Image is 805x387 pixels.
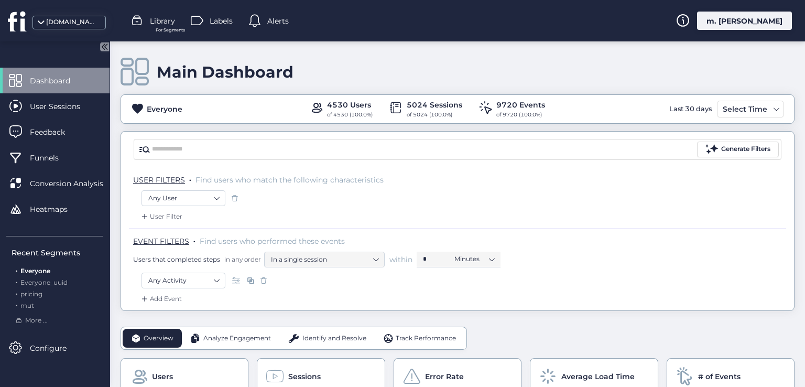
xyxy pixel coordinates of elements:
div: 9720 Events [496,99,545,111]
span: . [189,173,191,184]
span: USER FILTERS [133,175,185,185]
span: Find users who performed these events [200,236,345,246]
span: Heatmaps [30,203,83,215]
nz-select-item: Any User [148,190,219,206]
span: Error Rate [425,371,464,382]
span: Everyone_uuid [20,278,68,286]
button: Generate Filters [697,142,779,157]
div: Recent Segments [12,247,103,259]
span: Average Load Time [561,371,635,382]
div: User Filter [139,211,182,222]
span: Track Performance [396,334,456,343]
nz-select-item: Minutes [454,251,494,267]
span: Funnels [30,152,74,164]
span: pricing [20,290,42,298]
span: Find users who match the following characteristics [195,175,384,185]
div: Select Time [720,103,770,115]
span: . [193,234,195,245]
div: 4530 Users [327,99,373,111]
span: Configure [30,342,82,354]
div: of 5024 (100.0%) [407,111,462,119]
div: Generate Filters [721,144,770,154]
span: # of Events [698,371,741,382]
div: m. [PERSON_NAME] [697,12,792,30]
div: 5024 Sessions [407,99,462,111]
span: within [389,254,412,265]
span: . [16,299,17,309]
div: of 4530 (100.0%) [327,111,373,119]
div: Everyone [147,103,182,115]
div: of 9720 (100.0%) [496,111,545,119]
span: More ... [25,316,48,326]
span: Sessions [288,371,321,382]
span: mut [20,302,34,309]
span: Alerts [267,15,289,27]
span: EVENT FILTERS [133,236,189,246]
nz-select-item: In a single session [271,252,378,267]
span: Library [150,15,175,27]
span: Conversion Analysis [30,178,119,189]
span: Users that completed steps [133,255,220,264]
span: . [16,276,17,286]
span: User Sessions [30,101,96,112]
span: Dashboard [30,75,86,87]
span: Overview [144,334,173,343]
span: Analyze Engagement [203,334,271,343]
div: Last 30 days [667,101,714,117]
span: Everyone [20,267,50,275]
span: Users [152,371,173,382]
span: Labels [210,15,233,27]
span: Identify and Resolve [302,334,366,343]
nz-select-item: Any Activity [148,273,219,288]
span: in any order [222,255,261,264]
span: . [16,288,17,298]
div: Main Dashboard [157,62,293,82]
span: . [16,265,17,275]
span: Feedback [30,126,81,138]
div: [DOMAIN_NAME] [46,17,99,27]
div: Add Event [139,294,182,304]
span: For Segments [156,27,185,34]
